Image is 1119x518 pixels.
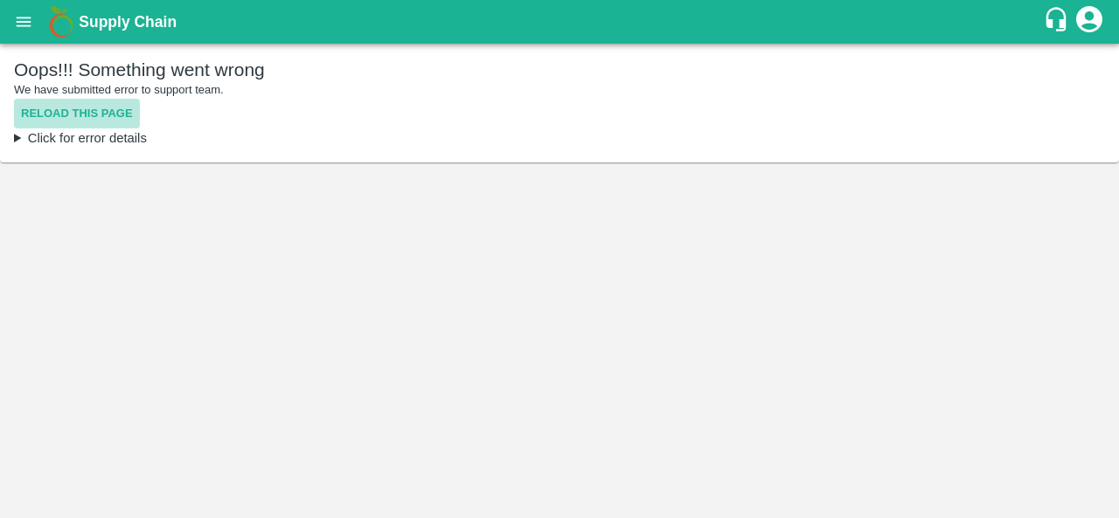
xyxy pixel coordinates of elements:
[14,128,1105,148] summary: Click for error details
[1074,3,1105,40] div: account of current user
[44,4,79,39] img: logo
[14,58,1105,82] h5: Oops!!! Something went wrong
[14,128,1105,148] details: lo I (dolor://si.ametco.ad/elitsed/5589.348d486e7te64225i71u.la:411:5127572) et D (magna://al.eni...
[3,2,44,42] button: open drawer
[1043,6,1074,38] div: customer-support
[79,10,1043,34] a: Supply Chain
[14,99,140,129] button: Reload this page
[14,82,1105,99] p: We have submitted error to support team.
[79,13,177,31] b: Supply Chain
